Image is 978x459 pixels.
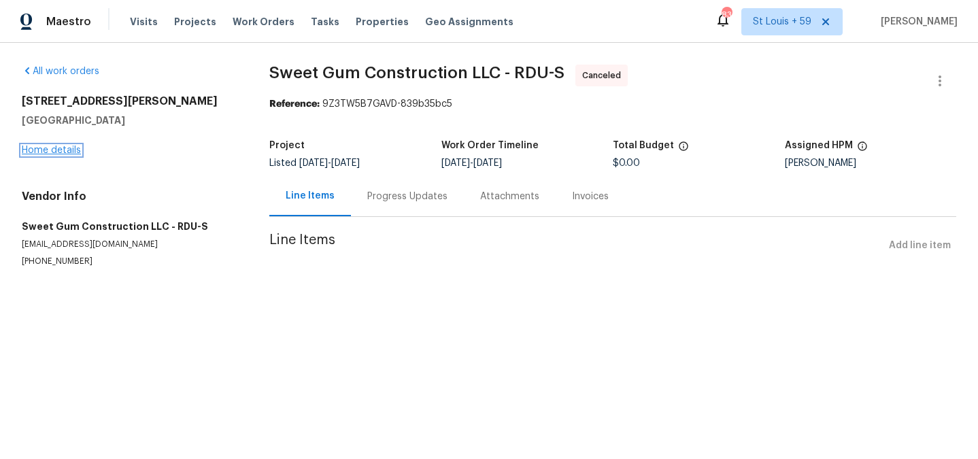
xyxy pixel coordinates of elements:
[286,189,335,203] div: Line Items
[875,15,958,29] span: [PERSON_NAME]
[441,158,502,168] span: -
[613,158,640,168] span: $0.00
[22,256,237,267] p: [PHONE_NUMBER]
[356,15,409,29] span: Properties
[441,158,470,168] span: [DATE]
[46,15,91,29] span: Maestro
[22,220,237,233] h5: Sweet Gum Construction LLC - RDU-S
[269,65,564,81] span: Sweet Gum Construction LLC - RDU-S
[269,99,320,109] b: Reference:
[174,15,216,29] span: Projects
[130,15,158,29] span: Visits
[857,141,868,158] span: The hpm assigned to this work order.
[22,67,99,76] a: All work orders
[233,15,294,29] span: Work Orders
[299,158,360,168] span: -
[311,17,339,27] span: Tasks
[269,97,956,111] div: 9Z3TW5B7GAVD-839b35bc5
[22,114,237,127] h5: [GEOGRAPHIC_DATA]
[441,141,539,150] h5: Work Order Timeline
[722,8,731,22] div: 839
[582,69,626,82] span: Canceled
[425,15,513,29] span: Geo Assignments
[572,190,609,203] div: Invoices
[299,158,328,168] span: [DATE]
[22,239,237,250] p: [EMAIL_ADDRESS][DOMAIN_NAME]
[785,141,853,150] h5: Assigned HPM
[473,158,502,168] span: [DATE]
[785,158,957,168] div: [PERSON_NAME]
[22,190,237,203] h4: Vendor Info
[331,158,360,168] span: [DATE]
[22,146,81,155] a: Home details
[22,95,237,108] h2: [STREET_ADDRESS][PERSON_NAME]
[269,158,360,168] span: Listed
[613,141,674,150] h5: Total Budget
[678,141,689,158] span: The total cost of line items that have been proposed by Opendoor. This sum includes line items th...
[753,15,811,29] span: St Louis + 59
[367,190,448,203] div: Progress Updates
[480,190,539,203] div: Attachments
[269,141,305,150] h5: Project
[269,233,883,258] span: Line Items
